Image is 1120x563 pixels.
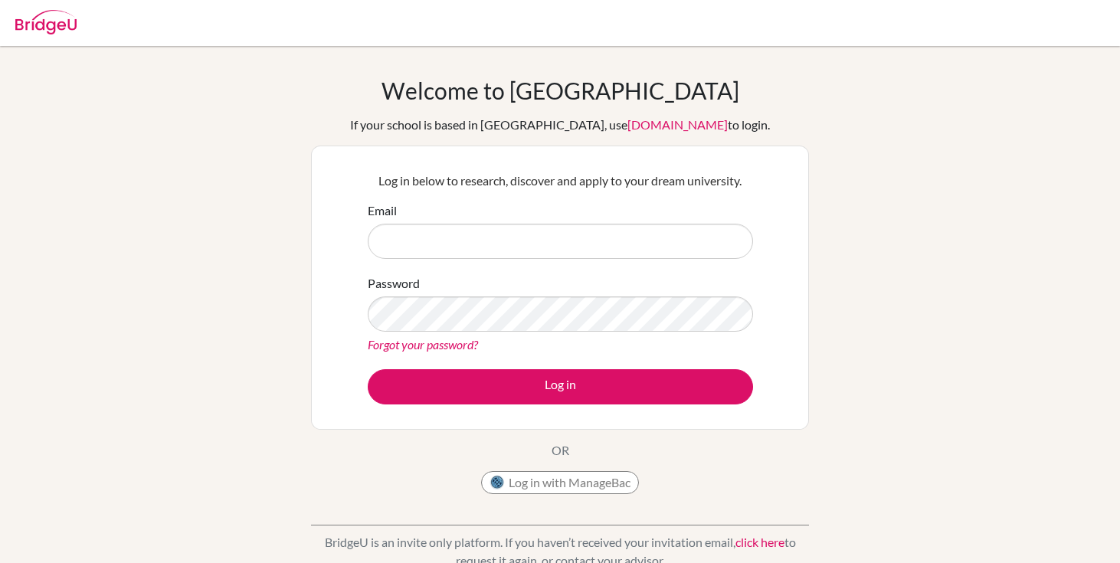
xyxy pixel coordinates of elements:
img: Bridge-U [15,10,77,34]
a: Forgot your password? [368,337,478,352]
div: If your school is based in [GEOGRAPHIC_DATA], use to login. [350,116,770,134]
label: Email [368,201,397,220]
button: Log in with ManageBac [481,471,639,494]
button: Log in [368,369,753,404]
p: OR [552,441,569,460]
p: Log in below to research, discover and apply to your dream university. [368,172,753,190]
a: [DOMAIN_NAME] [627,117,728,132]
label: Password [368,274,420,293]
h1: Welcome to [GEOGRAPHIC_DATA] [382,77,739,104]
a: click here [735,535,784,549]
